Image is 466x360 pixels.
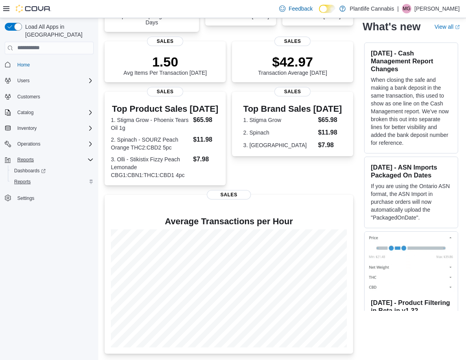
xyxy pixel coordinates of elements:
[14,139,44,149] button: Operations
[17,62,30,68] span: Home
[14,60,94,70] span: Home
[14,155,94,164] span: Reports
[123,54,207,76] div: Avg Items Per Transaction [DATE]
[397,4,399,13] p: |
[8,176,97,187] button: Reports
[17,157,34,163] span: Reports
[14,193,94,203] span: Settings
[363,20,420,33] h2: What's new
[319,5,335,13] input: Dark Mode
[2,154,97,165] button: Reports
[14,155,37,164] button: Reports
[193,115,219,125] dd: $65.98
[276,1,316,17] a: Feedback
[318,128,342,137] dd: $11.98
[14,76,33,85] button: Users
[147,87,183,96] span: Sales
[258,54,327,70] p: $42.97
[207,190,251,199] span: Sales
[14,194,37,203] a: Settings
[2,123,97,134] button: Inventory
[435,24,460,30] a: View allExternal link
[14,124,40,133] button: Inventory
[274,37,311,46] span: Sales
[371,182,451,222] p: If you are using the Ontario ASN format, the ASN Import in purchase orders will now automatically...
[11,166,94,175] span: Dashboards
[17,78,29,84] span: Users
[350,4,394,13] p: Plantlife Cannabis
[111,116,190,132] dt: 1. Stigma Grow - Phoenix Tears Oil 1g
[403,4,410,13] span: MG
[258,54,327,76] div: Transaction Average [DATE]
[243,129,315,137] dt: 2. Spinach
[2,192,97,203] button: Settings
[274,87,311,96] span: Sales
[8,165,97,176] a: Dashboards
[318,140,342,150] dd: $7.98
[123,54,207,70] p: 1.50
[2,107,97,118] button: Catalog
[371,49,451,73] h3: [DATE] - Cash Management Report Changes
[22,23,94,39] span: Load All Apps in [GEOGRAPHIC_DATA]
[14,108,37,117] button: Catalog
[193,155,219,164] dd: $7.98
[111,155,190,179] dt: 3. Olli - Stikistix Fizzy Peach Lemonade CBG1:CBN1:THC1:CBD1 4pc
[17,94,40,100] span: Customers
[455,25,460,30] svg: External link
[2,91,97,102] button: Customers
[147,37,183,46] span: Sales
[371,163,451,179] h3: [DATE] - ASN Imports Packaged On Dates
[5,56,94,224] nav: Complex example
[17,125,37,131] span: Inventory
[2,138,97,150] button: Operations
[14,124,94,133] span: Inventory
[17,109,33,116] span: Catalog
[14,179,31,185] span: Reports
[11,177,94,186] span: Reports
[14,76,94,85] span: Users
[243,141,315,149] dt: 3. [GEOGRAPHIC_DATA]
[371,76,451,147] p: When closing the safe and making a bank deposit in the same transaction, this used to show as one...
[14,108,94,117] span: Catalog
[16,5,51,13] img: Cova
[111,104,219,114] h3: Top Product Sales [DATE]
[14,139,94,149] span: Operations
[193,135,219,144] dd: $11.98
[2,59,97,70] button: Home
[2,75,97,86] button: Users
[289,5,313,13] span: Feedback
[14,92,43,102] a: Customers
[402,4,411,13] div: Matthew Gallie
[243,116,315,124] dt: 1. Stigma Grow
[17,195,34,201] span: Settings
[414,4,460,13] p: [PERSON_NAME]
[14,168,46,174] span: Dashboards
[318,115,342,125] dd: $65.98
[111,217,347,226] h4: Average Transactions per Hour
[111,136,190,151] dt: 2. Spinach - SOURZ Peach Orange THC2:CBD2 5pc
[17,141,41,147] span: Operations
[243,104,342,114] h3: Top Brand Sales [DATE]
[14,60,33,70] a: Home
[11,177,34,186] a: Reports
[371,299,451,314] h3: [DATE] - Product Filtering in Beta in v1.32
[14,92,94,102] span: Customers
[11,166,49,175] a: Dashboards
